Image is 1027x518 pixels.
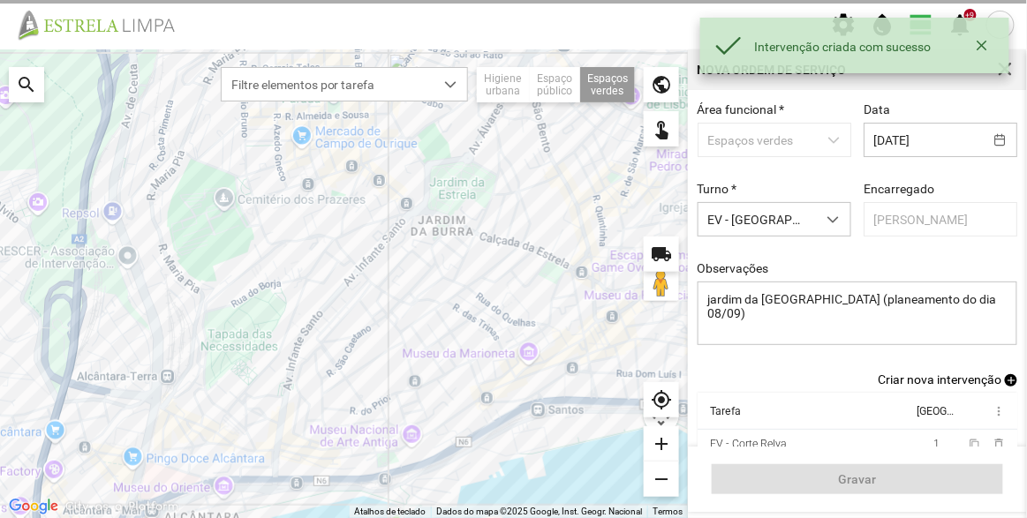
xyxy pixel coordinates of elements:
[580,67,635,102] div: Espaços verdes
[530,67,580,102] div: Espaço público
[698,182,737,196] label: Turno *
[831,11,857,38] span: settings
[864,102,890,116] label: Data
[653,507,683,516] a: Termos (abre num novo separador)
[909,11,935,38] span: view_day
[870,11,896,38] span: water_drop
[721,472,994,486] span: Gravar
[12,9,194,41] img: file
[477,67,530,102] div: Higiene urbana
[991,437,1005,451] span: delete_outline
[991,404,1005,418] span: more_vert
[755,40,970,54] div: Intervenção criada com sucesso
[948,11,974,38] span: notifications
[644,462,679,497] div: remove
[916,405,953,417] div: [GEOGRAPHIC_DATA]
[434,68,468,101] div: dropdown trigger
[644,236,679,272] div: local_shipping
[710,438,787,450] div: EV - Corte Relva
[644,426,679,462] div: add
[878,372,1001,387] span: Criar nova intervenção
[712,464,1003,494] button: Gravar
[644,111,679,146] div: touch_app
[817,203,851,236] div: dropdown trigger
[699,203,817,236] span: EV - [GEOGRAPHIC_DATA] B
[698,64,847,76] div: Nova Ordem de Serviço
[710,405,741,417] div: Tarefa
[222,68,434,101] span: Filtre elementos por tarefa
[698,261,769,275] label: Observações
[354,506,426,518] button: Atalhos de teclado
[1005,374,1017,387] span: add
[968,439,979,450] span: content_copy
[436,507,642,516] span: Dados do mapa ©2025 Google, Inst. Geogr. Nacional
[4,495,63,518] a: Abrir esta área no Google Maps (abre uma nova janela)
[644,382,679,417] div: my_location
[9,67,44,102] div: search
[644,266,679,301] button: Arraste o Pegman para o mapa para abrir o Street View
[933,438,940,450] span: 1
[864,182,934,196] label: Encarregado
[644,67,679,102] div: public
[698,102,785,116] label: Área funcional *
[4,495,63,518] img: Google
[968,437,982,451] button: content_copy
[964,9,977,21] div: +9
